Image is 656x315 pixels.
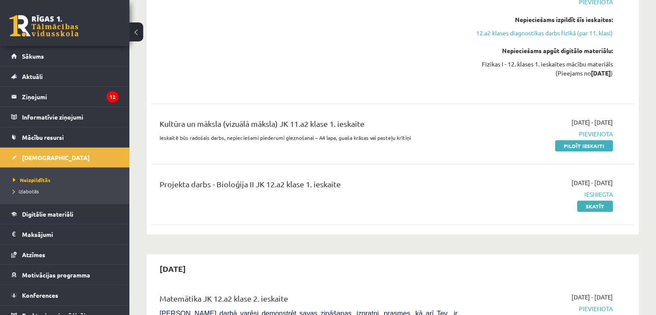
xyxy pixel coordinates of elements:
[471,46,613,55] div: Nepieciešams apgūt digitālo materiālu:
[471,190,613,199] span: Iesniegta
[11,148,119,167] a: [DEMOGRAPHIC_DATA]
[11,107,119,127] a: Informatīvie ziņojumi
[11,66,119,86] a: Aktuāli
[471,304,613,313] span: Pievienota
[22,251,45,258] span: Atzīmes
[22,154,90,161] span: [DEMOGRAPHIC_DATA]
[160,178,458,194] div: Projekta darbs - Bioloģija II JK 12.a2 klase 1. ieskaite
[571,293,613,302] span: [DATE] - [DATE]
[151,258,195,279] h2: [DATE]
[11,127,119,147] a: Mācību resursi
[22,224,119,244] legend: Maksājumi
[22,72,43,80] span: Aktuāli
[107,91,119,103] i: 12
[9,15,78,37] a: Rīgas 1. Tālmācības vidusskola
[11,87,119,107] a: Ziņojumi12
[555,140,613,151] a: Pildīt ieskaiti
[22,291,58,299] span: Konferences
[22,107,119,127] legend: Informatīvie ziņojumi
[13,188,39,195] span: Izlabotās
[471,15,613,24] div: Nepieciešams izpildīt šīs ieskaites:
[471,28,613,38] a: 12.a2 klases diagnostikas darbs fizikā (par 11. klasi)
[22,133,64,141] span: Mācību resursi
[22,87,119,107] legend: Ziņojumi
[11,224,119,244] a: Maksājumi
[160,293,458,309] div: Matemātika JK 12.a2 klase 2. ieskaite
[11,285,119,305] a: Konferences
[591,69,611,77] strong: [DATE]
[22,271,90,279] span: Motivācijas programma
[471,60,613,78] div: Fizikas I - 12. klases 1. ieskaites mācību materiāls (Pieejams no )
[160,134,458,142] p: Ieskaitē būs radošais darbs, nepieciešami piederumi gleznošanai – A4 lapa, guaša krāsas vai paste...
[22,52,44,60] span: Sākums
[160,118,458,134] div: Kultūra un māksla (vizuālā māksla) JK 11.a2 klase 1. ieskaite
[13,176,50,183] span: Neizpildītās
[11,245,119,265] a: Atzīmes
[13,187,121,195] a: Izlabotās
[11,265,119,285] a: Motivācijas programma
[571,178,613,187] span: [DATE] - [DATE]
[577,201,613,212] a: Skatīt
[471,129,613,139] span: Pievienota
[571,118,613,127] span: [DATE] - [DATE]
[11,46,119,66] a: Sākums
[11,204,119,224] a: Digitālie materiāli
[22,210,73,218] span: Digitālie materiāli
[13,176,121,184] a: Neizpildītās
